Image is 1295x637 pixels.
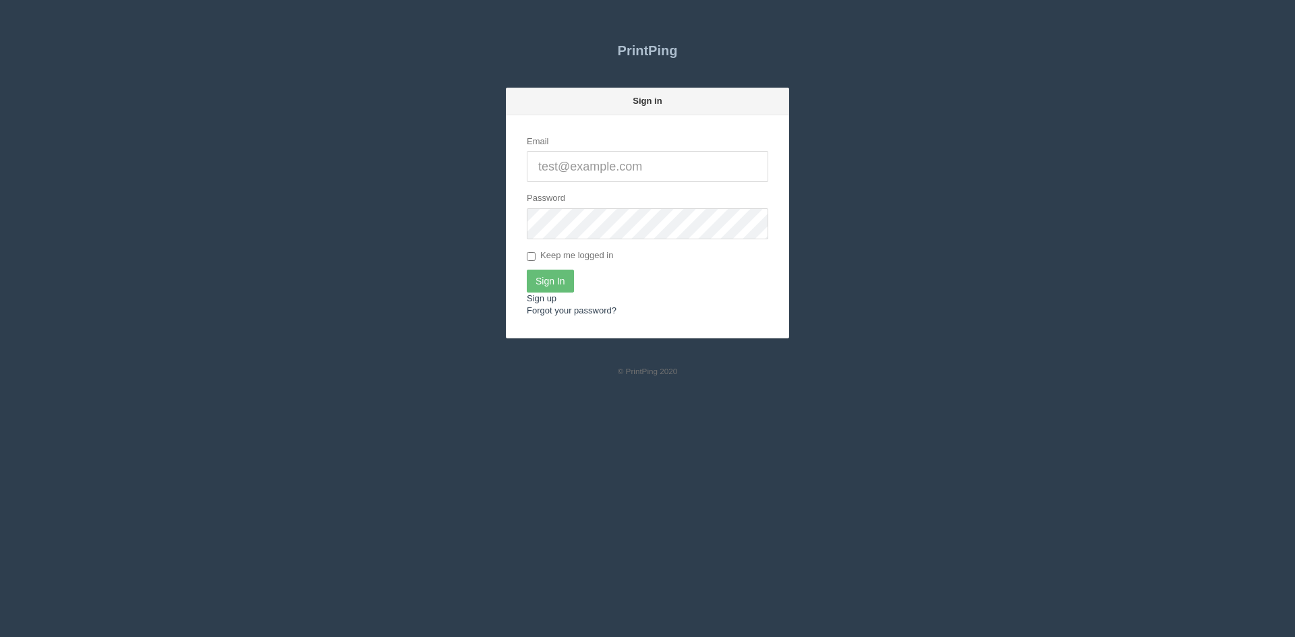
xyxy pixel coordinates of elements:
label: Email [527,135,549,148]
strong: Sign in [633,96,662,106]
input: test@example.com [527,151,768,182]
a: Forgot your password? [527,305,616,315]
input: Sign In [527,270,574,293]
label: Password [527,192,565,205]
label: Keep me logged in [527,249,613,263]
input: Keep me logged in [527,252,536,261]
a: Sign up [527,293,556,303]
small: © PrintPing 2020 [618,367,678,375]
a: PrintPing [506,34,789,67]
